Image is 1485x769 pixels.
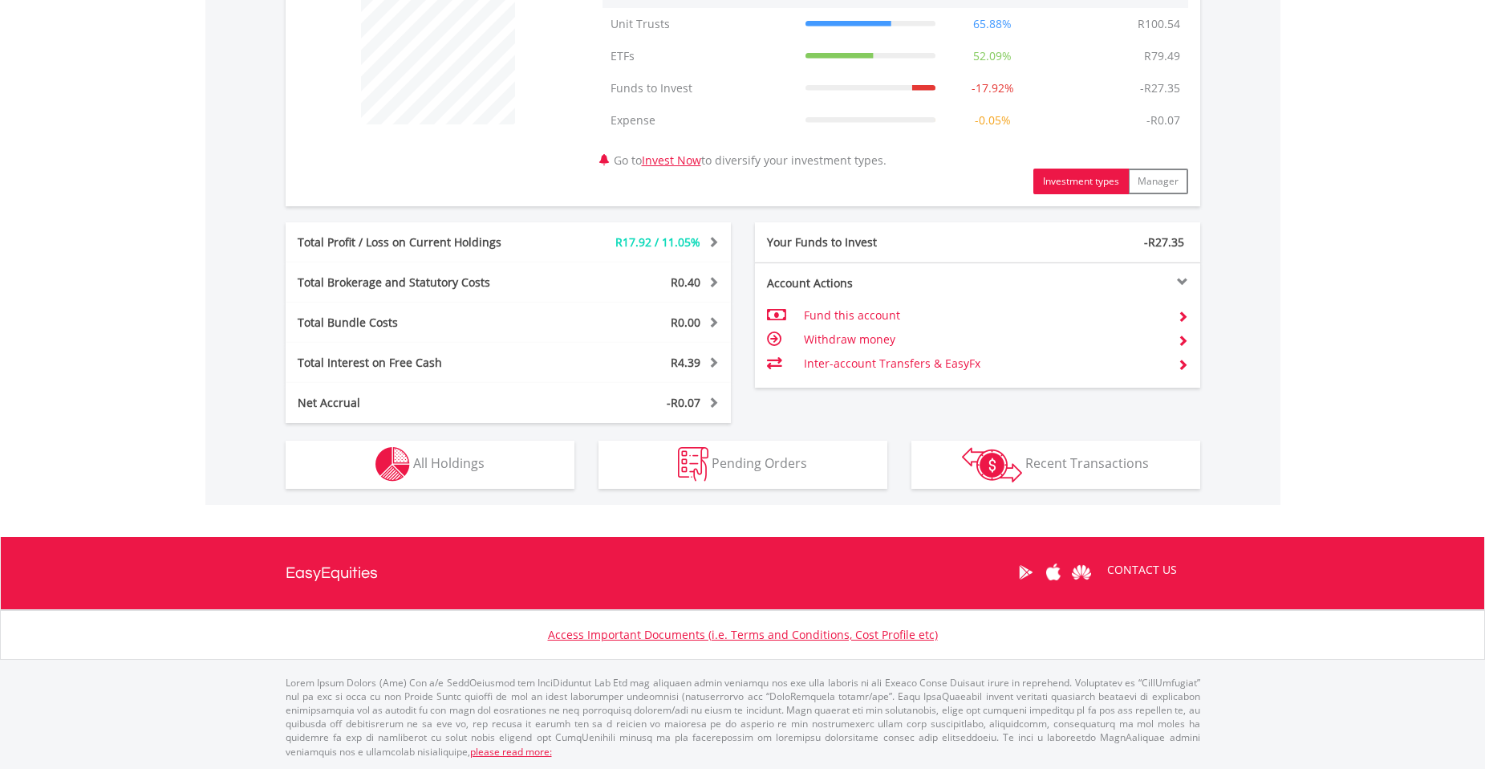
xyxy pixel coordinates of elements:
td: Funds to Invest [603,72,797,104]
td: R100.54 [1130,8,1188,40]
td: R79.49 [1136,40,1188,72]
a: Google Play [1012,547,1040,597]
a: EasyEquities [286,537,378,609]
button: Pending Orders [598,441,887,489]
a: Invest Now [642,153,701,168]
div: Total Bundle Costs [286,315,546,331]
td: Expense [603,104,797,136]
div: Your Funds to Invest [755,234,978,250]
span: -R27.35 [1144,234,1184,250]
td: Fund this account [804,303,1164,328]
td: Inter-account Transfers & EasyFx [804,352,1164,376]
a: Huawei [1068,547,1096,597]
button: All Holdings [286,441,574,489]
p: Lorem Ipsum Dolors (Ame) Con a/e SeddOeiusmod tem InciDiduntut Lab Etd mag aliquaen admin veniamq... [286,676,1200,759]
img: transactions-zar-wht.png [962,447,1022,482]
td: Unit Trusts [603,8,797,40]
td: -0.05% [943,104,1041,136]
a: Apple [1040,547,1068,597]
button: Manager [1128,169,1188,194]
a: Access Important Documents (i.e. Terms and Conditions, Cost Profile etc) [548,627,938,642]
div: Account Actions [755,275,978,291]
span: Recent Transactions [1025,454,1149,472]
img: pending_instructions-wht.png [678,447,708,482]
a: CONTACT US [1096,547,1188,592]
div: Total Brokerage and Statutory Costs [286,275,546,291]
span: R0.40 [671,275,700,290]
span: Pending Orders [712,454,807,472]
div: Total Profit / Loss on Current Holdings [286,234,546,250]
button: Recent Transactions [911,441,1200,489]
span: R4.39 [671,355,700,370]
td: ETFs [603,40,797,72]
button: Investment types [1033,169,1129,194]
img: holdings-wht.png [375,447,410,482]
span: R17.92 / 11.05% [615,234,700,250]
span: -R0.07 [667,395,700,410]
td: 52.09% [943,40,1041,72]
td: -17.92% [943,72,1041,104]
td: -R0.07 [1138,104,1188,136]
div: Net Accrual [286,395,546,411]
td: -R27.35 [1132,72,1188,104]
span: R0.00 [671,315,700,330]
td: 65.88% [943,8,1041,40]
td: Withdraw money [804,328,1164,352]
a: please read more: [470,745,552,759]
span: All Holdings [413,454,485,472]
div: Total Interest on Free Cash [286,355,546,371]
